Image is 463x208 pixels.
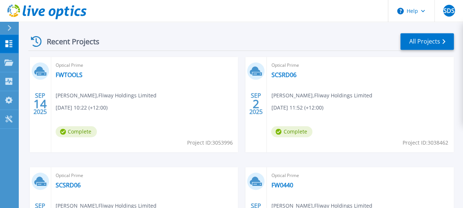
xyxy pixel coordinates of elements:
span: Optical Prime [56,61,234,69]
span: 2 [253,101,259,107]
span: 14 [34,101,47,107]
span: [DATE] 11:52 (+12:00) [271,104,323,112]
span: Optical Prime [271,61,449,69]
a: FWTOOLS [56,71,83,79]
span: [PERSON_NAME] , Fliway Holdings Limited [271,91,372,100]
span: SDS [443,8,454,14]
span: Complete [56,126,97,137]
a: All Projects [400,33,454,50]
div: SEP 2025 [33,90,47,117]
div: Recent Projects [28,32,109,51]
span: Project ID: 3053996 [187,139,232,147]
span: Complete [271,126,312,137]
span: Project ID: 3038462 [403,139,448,147]
span: [PERSON_NAME] , Fliway Holdings Limited [56,91,157,100]
div: SEP 2025 [249,90,263,117]
span: [DATE] 10:22 (+12:00) [56,104,108,112]
a: SCSRD06 [271,71,296,79]
span: Optical Prime [56,171,234,180]
a: FW0440 [271,181,293,189]
a: SCSRD06 [56,181,81,189]
span: Optical Prime [271,171,449,180]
